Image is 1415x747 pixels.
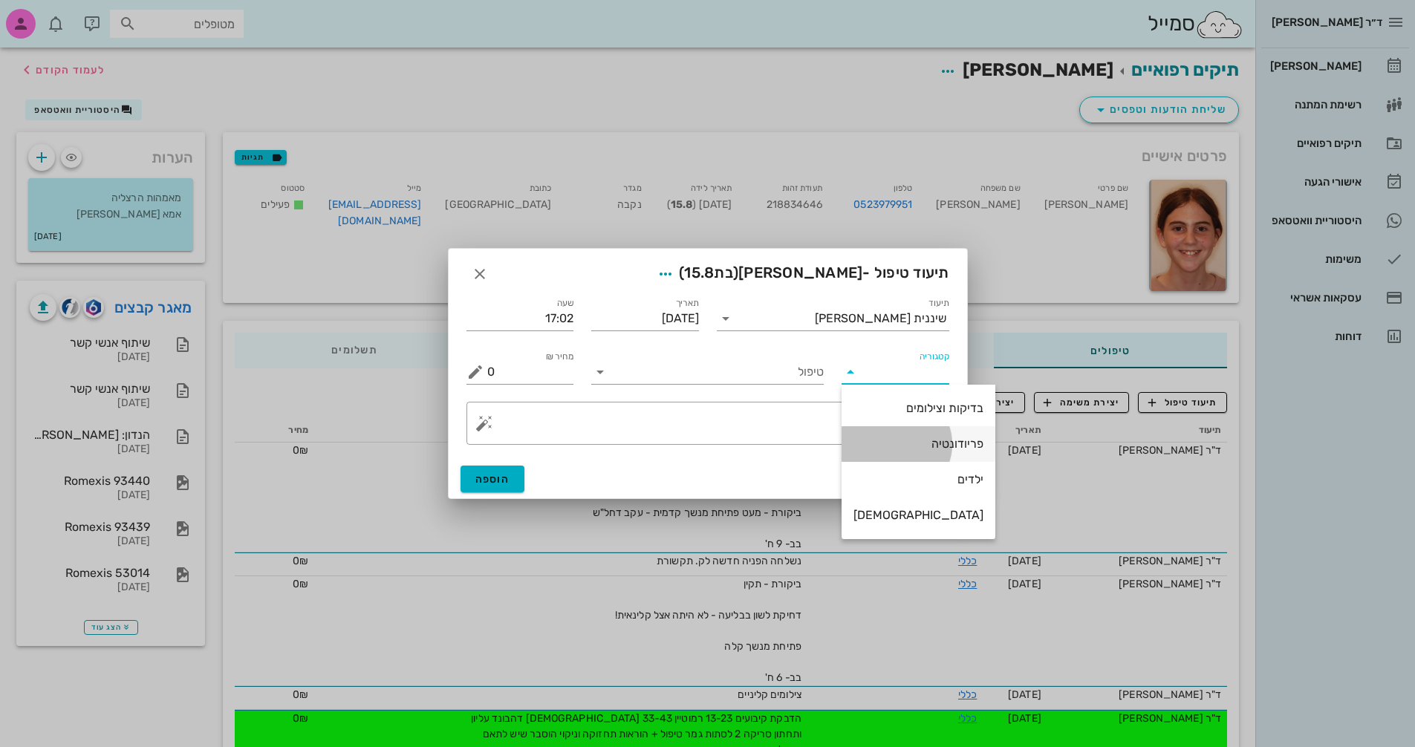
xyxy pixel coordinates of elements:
[684,264,714,281] span: 15.8
[717,307,949,330] div: תיעודשיננית [PERSON_NAME]
[557,298,574,309] label: שעה
[461,466,525,492] button: הוספה
[679,264,738,281] span: (בת )
[546,351,574,362] label: מחיר ₪
[475,473,510,486] span: הוספה
[466,363,484,381] button: מחיר ₪ appended action
[738,264,862,281] span: [PERSON_NAME]
[652,261,949,287] span: תיעוד טיפול -
[853,472,983,486] div: ילדים
[675,298,699,309] label: תאריך
[919,351,949,362] label: קטגוריה
[815,312,946,325] div: שיננית [PERSON_NAME]
[853,508,983,522] div: [DEMOGRAPHIC_DATA]
[853,437,983,451] div: פריודונטיה
[853,401,983,415] div: בדיקות וצילומים
[928,298,949,309] label: תיעוד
